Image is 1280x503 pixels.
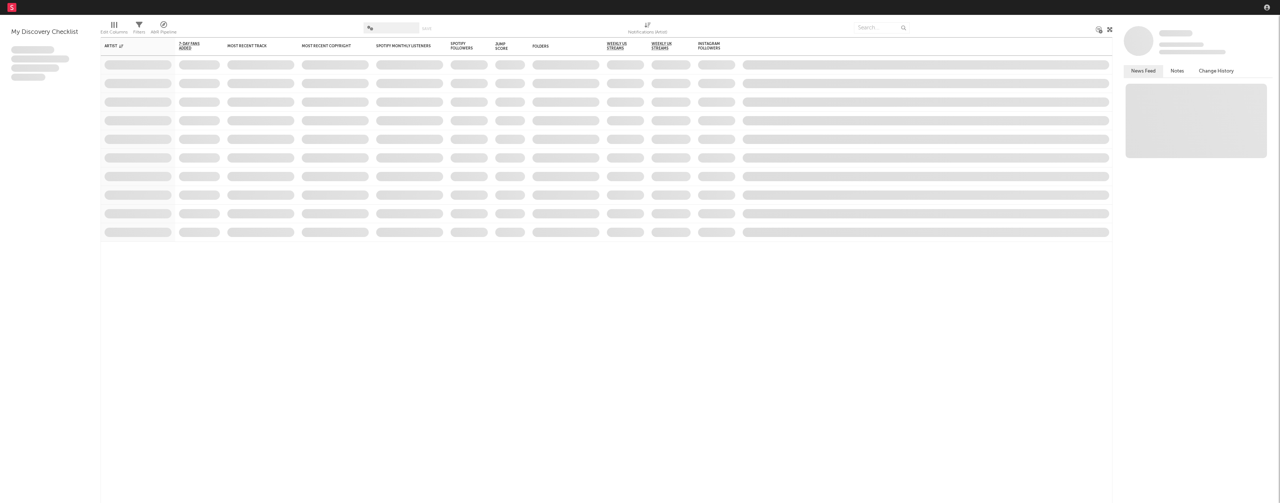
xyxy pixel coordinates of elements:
[607,42,633,51] span: Weekly US Streams
[11,46,54,54] span: Lorem ipsum dolor
[628,28,667,37] div: Notifications (Artist)
[302,44,358,48] div: Most Recent Copyright
[1159,30,1193,36] span: Some Artist
[11,55,69,63] span: Integer aliquet in purus et
[652,42,679,51] span: Weekly UK Streams
[133,19,145,40] div: Filters
[1159,42,1204,47] span: Tracking Since: [DATE]
[151,19,177,40] div: A&R Pipeline
[11,64,59,72] span: Praesent ac interdum
[179,42,209,51] span: 7-Day Fans Added
[532,44,588,49] div: Folders
[495,42,514,51] div: Jump Score
[227,44,283,48] div: Most Recent Track
[11,74,45,81] span: Aliquam viverra
[151,28,177,37] div: A&R Pipeline
[105,44,160,48] div: Artist
[11,28,89,37] div: My Discovery Checklist
[854,22,910,33] input: Search...
[100,19,128,40] div: Edit Columns
[1159,30,1193,37] a: Some Artist
[451,42,477,51] div: Spotify Followers
[1159,50,1226,54] span: 0 fans last week
[376,44,432,48] div: Spotify Monthly Listeners
[628,19,667,40] div: Notifications (Artist)
[1191,65,1241,77] button: Change History
[133,28,145,37] div: Filters
[1163,65,1191,77] button: Notes
[422,27,432,31] button: Save
[698,42,724,51] div: Instagram Followers
[100,28,128,37] div: Edit Columns
[1124,65,1163,77] button: News Feed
